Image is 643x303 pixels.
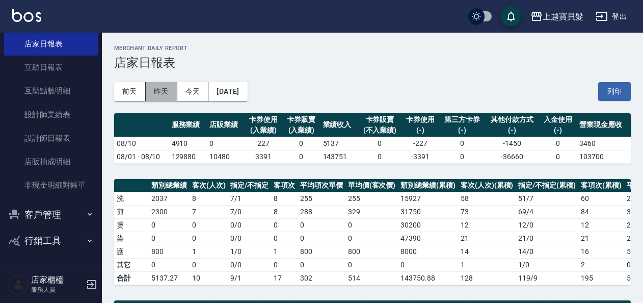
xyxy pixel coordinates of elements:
div: 卡券販賣 [285,114,317,125]
td: 47390 [398,232,458,245]
div: 卡券使用 [247,114,280,125]
button: 行銷工具 [4,228,98,254]
td: 洗 [114,192,149,205]
th: 客項次 [271,179,298,192]
td: -36660 [485,150,539,163]
td: 0 [149,218,190,232]
td: 08/01 - 08/10 [114,150,169,163]
td: 0 [271,218,298,232]
td: 0 [345,218,398,232]
td: 2 [578,258,624,271]
td: 84 [578,205,624,218]
td: 12 / 0 [516,218,578,232]
td: 14 / 0 [516,245,578,258]
div: 其他付款方式 [488,114,537,125]
td: 合計 [114,271,149,285]
td: 2037 [149,192,190,205]
td: 0 [207,137,245,150]
td: 58 [458,192,516,205]
td: 1 [458,258,516,271]
td: 16 [578,245,624,258]
td: 0 [271,232,298,245]
div: 第三方卡券 [442,114,483,125]
td: 0 [149,258,190,271]
th: 服務業績 [169,113,207,137]
td: 0 [190,258,228,271]
td: 08/10 [114,137,169,150]
td: 514 [345,271,398,285]
td: 0 / 0 [228,232,271,245]
th: 客項次(累積) [578,179,624,192]
td: 0 [539,137,577,150]
button: 上越寶貝髮 [526,6,587,27]
button: 昨天 [146,82,177,101]
th: 平均項次單價 [298,179,345,192]
td: 1 [271,245,298,258]
td: 103700 [577,150,631,163]
button: save [501,6,521,27]
button: 列印 [598,82,631,101]
th: 客次(人次)(累積) [458,179,516,192]
a: 非現金明細對帳單 [4,173,98,197]
td: 128 [458,271,516,285]
td: -3391 [401,150,439,163]
td: 燙 [114,218,149,232]
td: 0 [439,137,485,150]
td: -227 [401,137,439,150]
a: 設計師日報表 [4,127,98,150]
td: 0 [282,150,320,163]
td: 0 [345,258,398,271]
td: 0 [298,258,345,271]
button: 前天 [114,82,146,101]
td: 800 [345,245,398,258]
h2: Merchant Daily Report [114,45,631,52]
a: 互助日報表 [4,56,98,79]
th: 單均價(客次價) [345,179,398,192]
td: 21 [458,232,516,245]
td: 0 [271,258,298,271]
td: 12 [458,218,516,232]
td: 60 [578,192,624,205]
img: Logo [12,9,41,22]
td: 10 [190,271,228,285]
td: 15927 [398,192,458,205]
td: 302 [298,271,345,285]
div: (-) [542,125,574,136]
button: 登出 [592,7,631,26]
td: 9/1 [228,271,271,285]
td: 0 [358,137,401,150]
td: 1 / 0 [516,258,578,271]
td: 8 [271,205,298,218]
h5: 店家櫃檯 [31,275,83,285]
td: 8 [190,192,228,205]
a: 設計師業績表 [4,103,98,127]
td: 800 [298,245,345,258]
td: 0 / 0 [228,258,271,271]
td: 0 [149,232,190,245]
td: 3460 [577,137,631,150]
td: 1 / 0 [228,245,271,258]
button: [DATE] [208,82,247,101]
td: 1 [190,245,228,258]
td: 染 [114,232,149,245]
div: (入業績) [285,125,317,136]
div: (-) [488,125,537,136]
a: 互助點數明細 [4,79,98,103]
td: 21 [578,232,624,245]
a: 店家日報表 [4,32,98,56]
td: 剪 [114,205,149,218]
td: 21 / 0 [516,232,578,245]
td: 14 [458,245,516,258]
td: 12 [578,218,624,232]
div: 卡券使用 [404,114,437,125]
button: 客戶管理 [4,201,98,228]
td: 2300 [149,205,190,218]
td: 5137.27 [149,271,190,285]
td: 73 [458,205,516,218]
td: 17 [271,271,298,285]
th: 業績收入 [320,113,358,137]
div: (-) [442,125,483,136]
div: (不入業績) [361,125,399,136]
td: 4910 [169,137,207,150]
td: 31750 [398,205,458,218]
